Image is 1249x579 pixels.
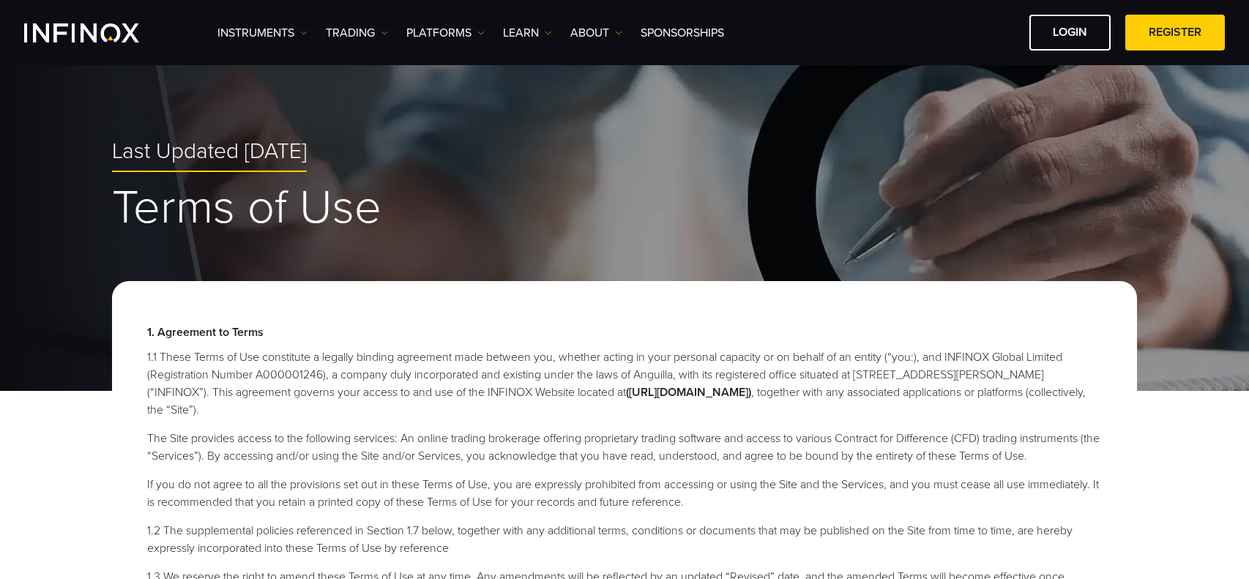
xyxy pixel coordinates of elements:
a: Learn [503,24,552,42]
span: Last Updated [DATE] [112,138,307,165]
a: ([URL][DOMAIN_NAME]) [626,385,751,400]
h1: Terms of Use [112,183,1137,233]
li: 1.2 The supplemental policies referenced in Section 1.7 below, together with any additional terms... [147,522,1102,557]
a: ABOUT [570,24,622,42]
a: TRADING [326,24,388,42]
a: SPONSORSHIPS [641,24,724,42]
a: INFINOX Logo [24,23,174,42]
li: 1.1 These Terms of Use constitute a legally binding agreement made between you, whether acting in... [147,348,1102,419]
a: LOGIN [1029,15,1111,51]
a: REGISTER [1125,15,1225,51]
a: Instruments [217,24,307,42]
li: The Site provides access to the following services: An online trading brokerage offering propriet... [147,430,1102,465]
a: PLATFORMS [406,24,485,42]
strong: 1. Agreement to Terms [147,325,264,340]
li: If you do not agree to all the provisions set out in these Terms of Use, you are expressly prohib... [147,476,1102,511]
